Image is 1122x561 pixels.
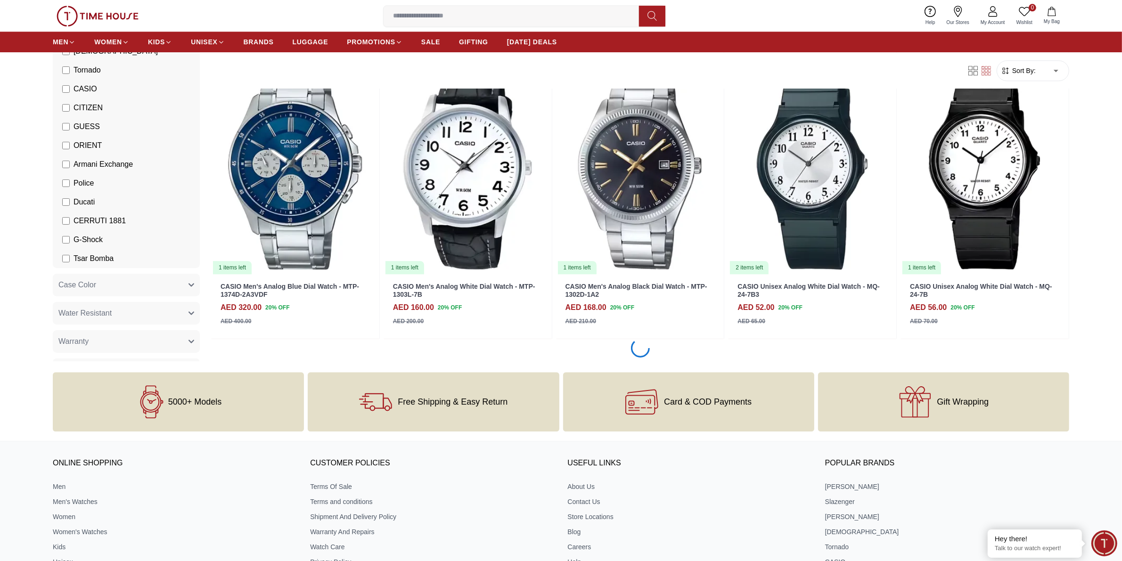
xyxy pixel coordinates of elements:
[62,198,70,206] input: Ducati
[211,62,379,275] img: CASIO Men's Analog Blue Dial Watch - MTP-1374D-2A3VDF
[922,19,939,26] span: Help
[565,317,596,325] div: AED 210.00
[148,33,172,50] a: KIDS
[507,33,557,50] a: [DATE] DEALS
[825,456,1069,471] h3: Popular Brands
[421,33,440,50] a: SALE
[53,33,75,50] a: MEN
[213,261,252,274] div: 1 items left
[459,33,488,50] a: GIFTING
[1001,66,1036,75] button: Sort By:
[384,62,552,275] img: CASIO Men's Analog White Dial Watch - MTP-1303L-7B
[737,317,765,325] div: AED 65.00
[74,102,103,114] span: CITIZEN
[568,527,812,537] a: Blog
[664,397,752,407] span: Card & COD Payments
[778,303,803,312] span: 20 % OFF
[459,37,488,47] span: GIFTING
[728,62,896,275] a: CASIO Unisex Analog White Dial Watch - MQ-24-7B32 items left
[737,302,774,313] h4: AED 52.00
[347,37,395,47] span: PROMOTIONS
[1040,18,1064,25] span: My Bag
[556,62,724,275] a: CASIO Men's Analog Black Dial Watch - MTP-1302D-1A21 items left
[62,104,70,112] input: CITIZEN
[53,527,297,537] a: Women's Watches
[221,283,359,298] a: CASIO Men's Analog Blue Dial Watch - MTP-1374D-2A3VDF
[62,161,70,168] input: Armani Exchange
[53,512,297,521] a: Women
[920,4,941,28] a: Help
[385,261,424,274] div: 1 items left
[94,33,129,50] a: WOMEN
[62,123,70,130] input: GUESS
[53,302,200,325] button: Water Resistant
[737,283,880,298] a: CASIO Unisex Analog White Dial Watch - MQ-24-7B3
[53,497,297,506] a: Men's Watches
[910,302,947,313] h4: AED 56.00
[221,302,262,313] h4: AED 320.00
[558,261,597,274] div: 1 items left
[568,482,812,491] a: About Us
[74,234,103,245] span: G-Shock
[568,512,812,521] a: Store Locations
[57,6,139,26] img: ...
[74,121,100,132] span: GUESS
[568,542,812,552] a: Careers
[902,261,941,274] div: 1 items left
[74,140,102,151] span: ORIENT
[74,215,126,227] span: CERRUTI 1881
[244,33,274,50] a: BRANDS
[393,302,434,313] h4: AED 160.00
[310,456,554,471] h3: CUSTOMER POLICIES
[74,253,114,264] span: Tsar Bomba
[728,62,896,275] img: CASIO Unisex Analog White Dial Watch - MQ-24-7B3
[310,512,554,521] a: Shipment And Delivery Policy
[1091,530,1117,556] div: Chat Widget
[393,317,424,325] div: AED 200.00
[825,482,1069,491] a: [PERSON_NAME]
[58,308,112,319] span: Water Resistant
[901,62,1069,275] img: CASIO Unisex Analog White Dial Watch - MQ-24-7B
[910,283,1052,298] a: CASIO Unisex Analog White Dial Watch - MQ-24-7B
[94,37,122,47] span: WOMEN
[244,37,274,47] span: BRANDS
[293,33,328,50] a: LUGGAGE
[62,217,70,225] input: CERRUTI 1881
[293,37,328,47] span: LUGGAGE
[901,62,1069,275] a: CASIO Unisex Analog White Dial Watch - MQ-24-7B1 items left
[825,542,1069,552] a: Tornado
[825,527,1069,537] a: [DEMOGRAPHIC_DATA]
[62,85,70,93] input: CASIO
[565,283,707,298] a: CASIO Men's Analog Black Dial Watch - MTP-1302D-1A2
[74,65,101,76] span: Tornado
[943,19,973,26] span: Our Stores
[941,4,975,28] a: Our Stores
[556,62,724,275] img: CASIO Men's Analog Black Dial Watch - MTP-1302D-1A2
[610,303,634,312] span: 20 % OFF
[507,37,557,47] span: [DATE] DEALS
[58,279,96,291] span: Case Color
[265,303,289,312] span: 20 % OFF
[53,456,297,471] h3: ONLINE SHOPPING
[398,397,508,407] span: Free Shipping & Easy Return
[62,255,70,262] input: Tsar Bomba
[950,303,975,312] span: 20 % OFF
[937,397,989,407] span: Gift Wrapping
[1011,4,1038,28] a: 0Wishlist
[995,545,1075,553] p: Talk to our watch expert!
[1013,19,1036,26] span: Wishlist
[62,179,70,187] input: Police
[221,317,251,325] div: AED 400.00
[825,497,1069,506] a: Slazenger
[730,261,769,274] div: 2 items left
[910,317,938,325] div: AED 70.00
[1038,5,1065,27] button: My Bag
[62,66,70,74] input: Tornado
[53,37,68,47] span: MEN
[74,83,97,95] span: CASIO
[62,236,70,244] input: G-Shock
[568,456,812,471] h3: USEFUL LINKS
[393,283,535,298] a: CASIO Men's Analog White Dial Watch - MTP-1303L-7B
[347,33,402,50] a: PROMOTIONS
[191,33,224,50] a: UNISEX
